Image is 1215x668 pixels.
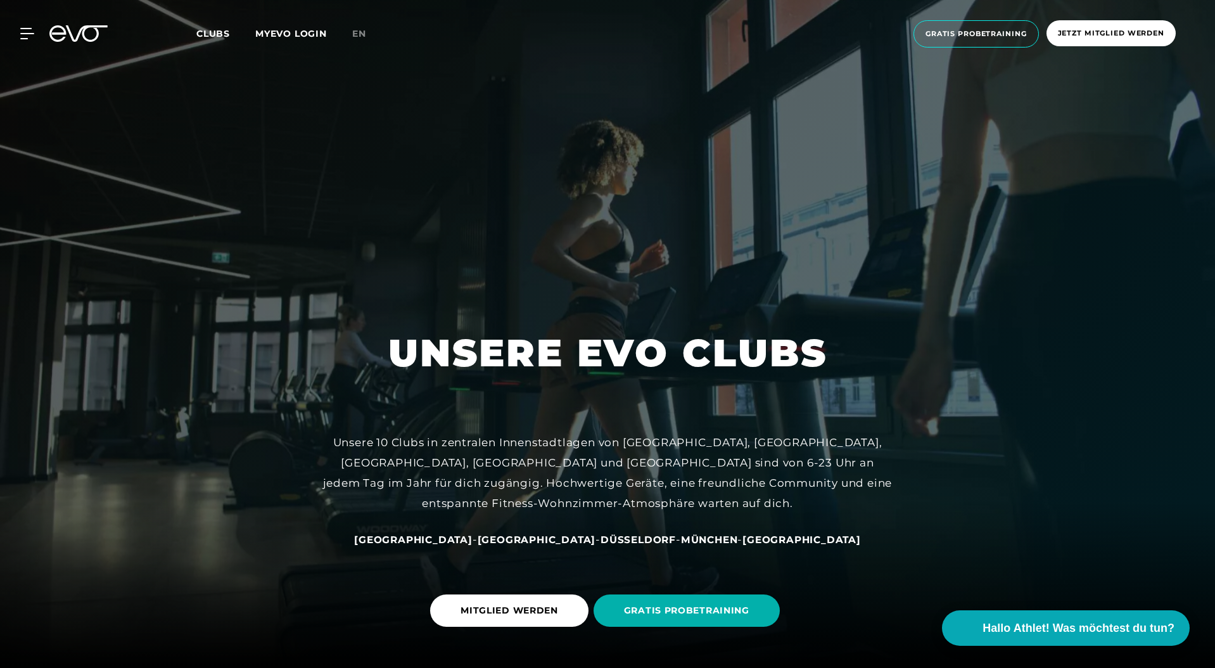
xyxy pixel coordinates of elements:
span: en [352,28,366,39]
span: GRATIS PROBETRAINING [624,604,749,617]
div: Unsere 10 Clubs in zentralen Innenstadtlagen von [GEOGRAPHIC_DATA], [GEOGRAPHIC_DATA], [GEOGRAPHI... [322,432,893,514]
a: [GEOGRAPHIC_DATA] [478,533,596,546]
a: MYEVO LOGIN [255,28,327,39]
a: GRATIS PROBETRAINING [594,585,785,636]
span: MITGLIED WERDEN [461,604,558,617]
span: Hallo Athlet! Was möchtest du tun? [983,620,1174,637]
div: - - - - [322,529,893,549]
a: MITGLIED WERDEN [430,585,594,636]
a: Clubs [196,27,255,39]
a: Düsseldorf [601,533,676,546]
a: Gratis Probetraining [910,20,1043,48]
a: Jetzt Mitglied werden [1043,20,1180,48]
a: [GEOGRAPHIC_DATA] [742,533,861,546]
a: en [352,27,381,41]
a: [GEOGRAPHIC_DATA] [354,533,473,546]
a: München [681,533,738,546]
span: Clubs [196,28,230,39]
span: Jetzt Mitglied werden [1058,28,1164,39]
h1: UNSERE EVO CLUBS [388,328,827,378]
span: Gratis Probetraining [926,29,1027,39]
button: Hallo Athlet! Was möchtest du tun? [942,610,1190,646]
